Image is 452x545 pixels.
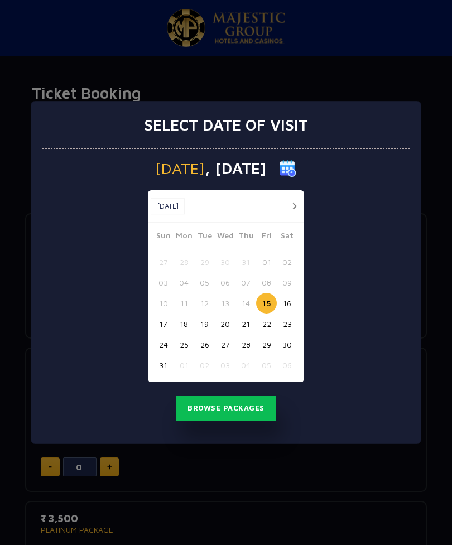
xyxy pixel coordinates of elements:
[277,334,297,355] button: 30
[153,229,174,245] span: Sun
[215,229,235,245] span: Wed
[176,396,276,421] button: Browse Packages
[153,252,174,272] button: 27
[235,314,256,334] button: 21
[194,334,215,355] button: 26
[194,314,215,334] button: 19
[194,272,215,293] button: 05
[215,355,235,375] button: 03
[194,293,215,314] button: 12
[153,272,174,293] button: 03
[256,252,277,272] button: 01
[151,198,185,215] button: [DATE]
[277,272,297,293] button: 09
[215,314,235,334] button: 20
[277,355,297,375] button: 06
[174,272,194,293] button: 04
[174,293,194,314] button: 11
[277,293,297,314] button: 16
[235,272,256,293] button: 07
[256,334,277,355] button: 29
[235,355,256,375] button: 04
[174,229,194,245] span: Mon
[215,334,235,355] button: 27
[215,272,235,293] button: 06
[153,334,174,355] button: 24
[156,161,205,176] span: [DATE]
[153,355,174,375] button: 31
[256,355,277,375] button: 05
[194,252,215,272] button: 29
[235,252,256,272] button: 31
[215,293,235,314] button: 13
[174,334,194,355] button: 25
[277,314,297,334] button: 23
[174,314,194,334] button: 18
[256,272,277,293] button: 08
[256,229,277,245] span: Fri
[235,293,256,314] button: 14
[235,229,256,245] span: Thu
[174,355,194,375] button: 01
[153,314,174,334] button: 17
[277,252,297,272] button: 02
[194,355,215,375] button: 02
[205,161,266,176] span: , [DATE]
[215,252,235,272] button: 30
[280,160,296,177] img: calender icon
[256,314,277,334] button: 22
[277,229,297,245] span: Sat
[256,293,277,314] button: 15
[174,252,194,272] button: 28
[194,229,215,245] span: Tue
[144,115,308,134] h3: Select date of visit
[153,293,174,314] button: 10
[235,334,256,355] button: 28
